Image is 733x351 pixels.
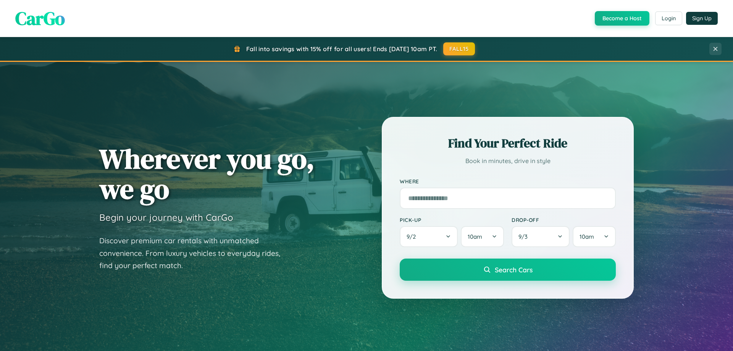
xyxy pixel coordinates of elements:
[495,265,533,274] span: Search Cars
[400,259,616,281] button: Search Cars
[580,233,594,240] span: 10am
[595,11,649,26] button: Become a Host
[407,233,420,240] span: 9 / 2
[400,155,616,167] p: Book in minutes, drive in style
[468,233,482,240] span: 10am
[512,226,570,247] button: 9/3
[655,11,682,25] button: Login
[400,135,616,152] h2: Find Your Perfect Ride
[573,226,616,247] button: 10am
[99,235,290,272] p: Discover premium car rentals with unmatched convenience. From luxury vehicles to everyday rides, ...
[99,212,233,223] h3: Begin your journey with CarGo
[99,144,315,204] h1: Wherever you go, we go
[400,217,504,223] label: Pick-up
[512,217,616,223] label: Drop-off
[518,233,531,240] span: 9 / 3
[246,45,438,53] span: Fall into savings with 15% off for all users! Ends [DATE] 10am PT.
[686,12,718,25] button: Sign Up
[400,178,616,184] label: Where
[461,226,504,247] button: 10am
[15,6,65,31] span: CarGo
[400,226,458,247] button: 9/2
[443,42,475,55] button: FALL15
